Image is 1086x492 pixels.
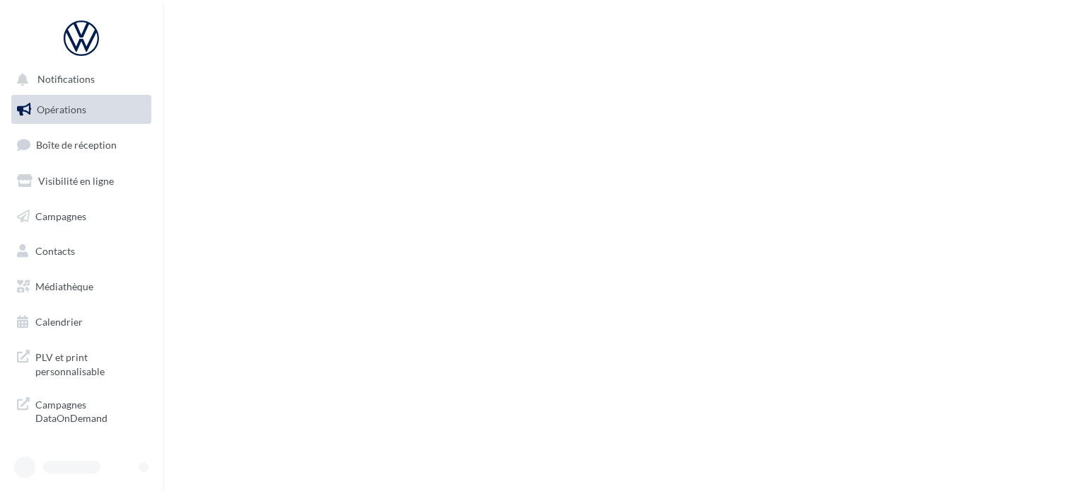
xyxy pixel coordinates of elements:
a: Médiathèque [8,272,154,302]
a: Boîte de réception [8,130,154,160]
span: Campagnes DataOnDemand [35,395,146,425]
span: Opérations [37,103,86,115]
span: Notifications [37,74,95,86]
span: Médiathèque [35,280,93,292]
a: Calendrier [8,307,154,337]
a: Campagnes DataOnDemand [8,389,154,431]
a: Opérations [8,95,154,125]
a: Visibilité en ligne [8,166,154,196]
span: Visibilité en ligne [38,175,114,187]
span: Calendrier [35,316,83,328]
span: Contacts [35,245,75,257]
span: Boîte de réception [36,139,117,151]
a: PLV et print personnalisable [8,342,154,384]
a: Campagnes [8,202,154,231]
a: Contacts [8,236,154,266]
span: Campagnes [35,210,86,222]
span: PLV et print personnalisable [35,348,146,378]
